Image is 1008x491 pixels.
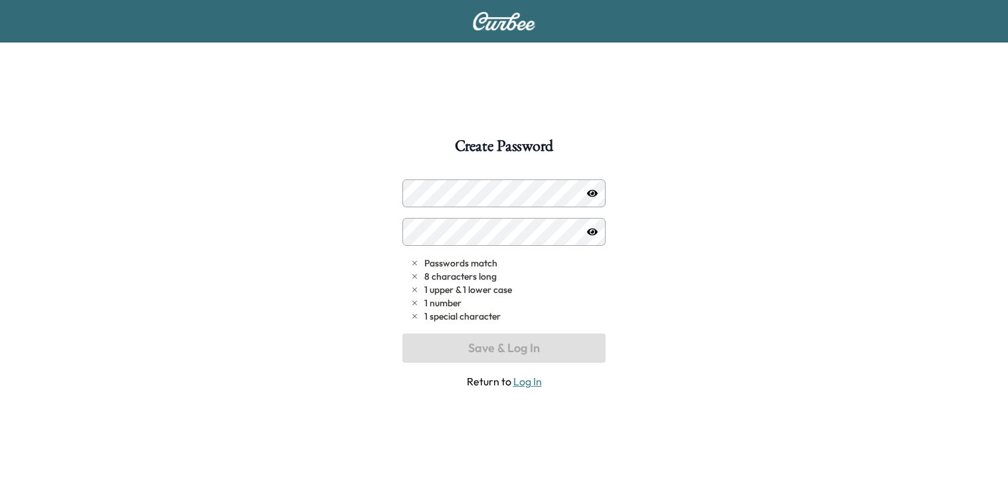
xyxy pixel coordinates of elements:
[424,310,501,323] span: 1 special character
[513,375,542,388] a: Log In
[424,270,497,283] span: 8 characters long
[472,12,536,31] img: Curbee Logo
[424,283,512,296] span: 1 upper & 1 lower case
[424,256,497,270] span: Passwords match
[424,296,462,310] span: 1 number
[402,373,606,389] span: Return to
[455,138,553,161] h1: Create Password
